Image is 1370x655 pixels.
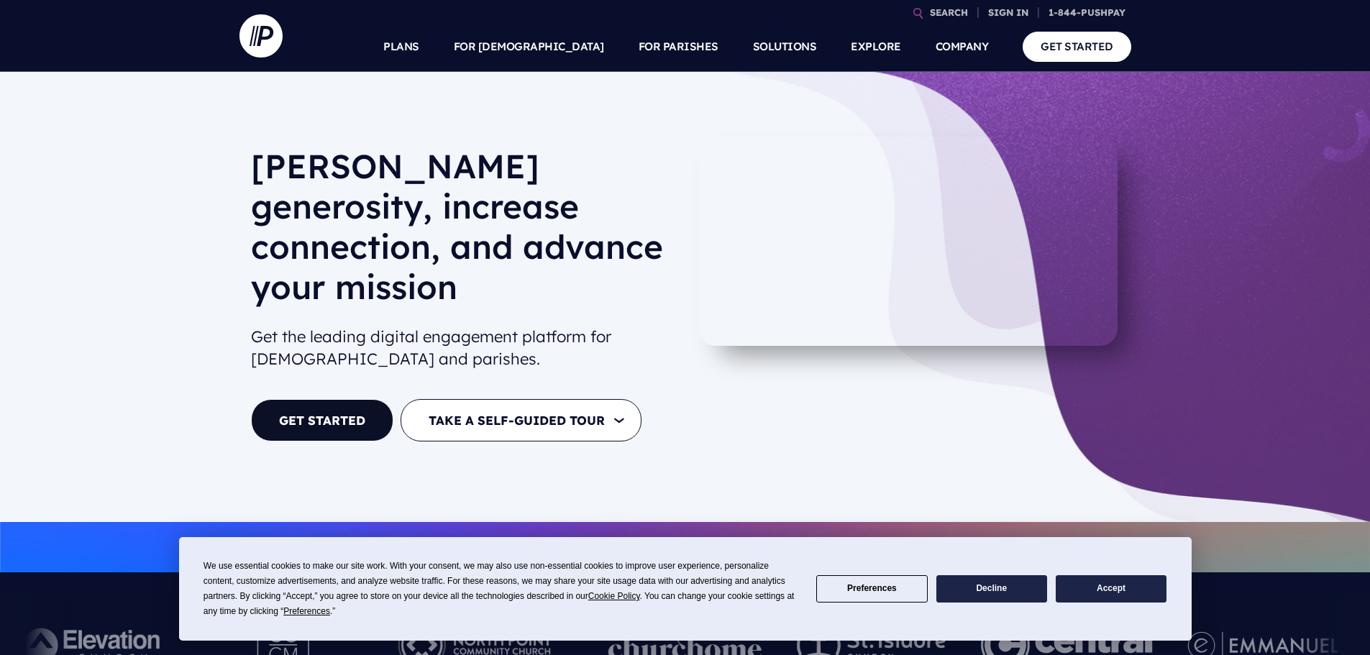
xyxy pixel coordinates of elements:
span: Preferences [283,606,330,616]
a: EXPLORE [851,22,901,72]
a: GET STARTED [251,399,393,441]
span: Cookie Policy [588,591,640,601]
h2: Get the leading digital engagement platform for [DEMOGRAPHIC_DATA] and parishes. [251,320,674,376]
div: We use essential cookies to make our site work. With your consent, we may also use non-essential ... [204,559,799,619]
a: GET STARTED [1023,32,1131,61]
button: Decline [936,575,1047,603]
a: PLANS [383,22,419,72]
div: Cookie Consent Prompt [179,537,1192,641]
button: TAKE A SELF-GUIDED TOUR [401,399,641,441]
button: Preferences [816,575,927,603]
h1: [PERSON_NAME] generosity, increase connection, and advance your mission [251,146,674,319]
a: FOR PARISHES [639,22,718,72]
a: COMPANY [936,22,989,72]
a: FOR [DEMOGRAPHIC_DATA] [454,22,604,72]
a: SOLUTIONS [753,22,817,72]
p: Catch up on our major AI announcements and [251,531,1120,564]
button: Accept [1056,575,1166,603]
